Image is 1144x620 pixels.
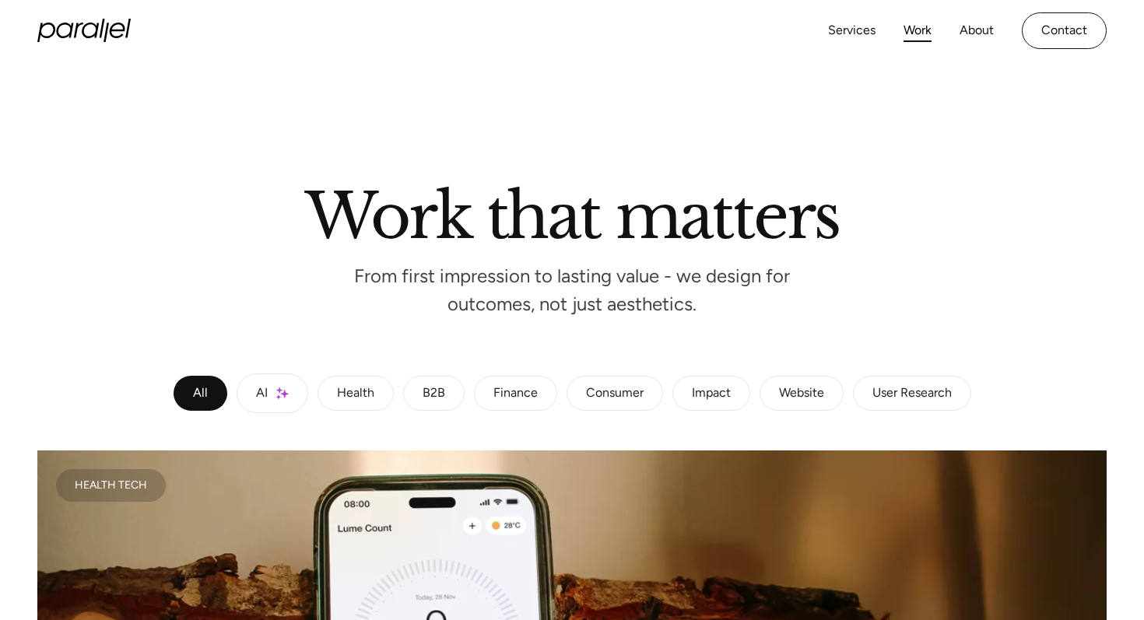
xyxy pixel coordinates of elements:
[193,389,208,398] div: All
[37,19,131,42] a: home
[779,389,824,398] div: Website
[256,389,268,398] div: AI
[337,389,374,398] div: Health
[586,389,644,398] div: Consumer
[960,19,994,42] a: About
[828,19,876,42] a: Services
[128,186,1016,239] h2: Work that matters
[872,389,952,398] div: User Research
[493,389,538,398] div: Finance
[692,389,731,398] div: Impact
[75,482,147,489] div: Health Tech
[339,270,805,311] p: From first impression to lasting value - we design for outcomes, not just aesthetics.
[1022,12,1107,49] a: Contact
[904,19,932,42] a: Work
[423,389,445,398] div: B2B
